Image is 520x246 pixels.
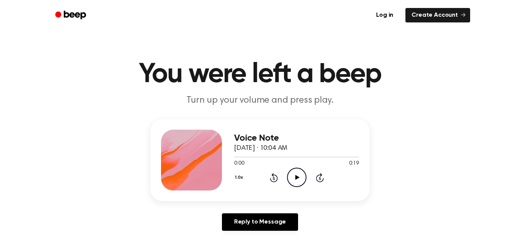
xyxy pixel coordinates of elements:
[234,133,359,143] h3: Voice Note
[65,61,455,88] h1: You were left a beep
[349,160,359,168] span: 0:19
[234,171,246,184] button: 1.0x
[50,8,93,23] a: Beep
[234,145,287,152] span: [DATE] · 10:04 AM
[114,94,406,107] p: Turn up your volume and press play.
[405,8,470,22] a: Create Account
[368,6,401,24] a: Log in
[222,213,298,231] a: Reply to Message
[234,160,244,168] span: 0:00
